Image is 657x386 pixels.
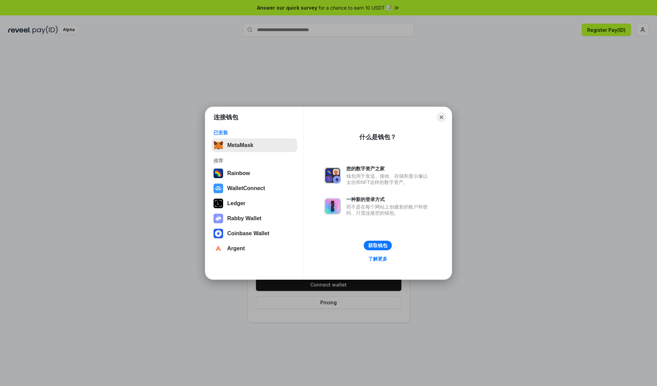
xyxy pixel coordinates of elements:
[214,214,223,223] img: svg+xml,%3Csvg%20xmlns%3D%22http%3A%2F%2Fwww.w3.org%2F2000%2Fsvg%22%20fill%3D%22none%22%20viewBox...
[364,254,391,263] a: 了解更多
[364,241,392,250] button: 获取钱包
[227,142,253,148] div: MetaMask
[324,198,341,214] img: svg+xml,%3Csvg%20xmlns%3D%22http%3A%2F%2Fwww.w3.org%2F2000%2Fsvg%22%20fill%3D%22none%22%20viewBox...
[214,199,223,208] img: svg+xml,%3Csvg%20xmlns%3D%22http%3A%2F%2Fwww.w3.org%2F2000%2Fsvg%22%20width%3D%2228%22%20height%3...
[211,138,297,152] button: MetaMask
[227,230,269,237] div: Coinbase Wallet
[227,170,250,176] div: Rainbow
[227,200,245,207] div: Ledger
[211,197,297,210] button: Ledger
[346,204,431,216] div: 而不是在每个网站上创建新的账户和密码，只需连接您的钱包。
[211,242,297,255] button: Argent
[227,185,265,191] div: WalletConnect
[211,227,297,240] button: Coinbase Wallet
[211,182,297,195] button: WalletConnect
[214,141,223,150] img: svg+xml,%3Csvg%20fill%3D%22none%22%20height%3D%2233%22%20viewBox%3D%220%200%2035%2033%22%20width%...
[214,158,295,164] div: 推荐
[368,242,387,249] div: 获取钱包
[437,112,446,122] button: Close
[346,196,431,202] div: 一种新的登录方式
[346,173,431,185] div: 钱包用于发送、接收、存储和显示像以太坊和NFT这样的数字资产。
[227,215,261,222] div: Rabby Wallet
[346,165,431,172] div: 您的数字资产之家
[359,133,396,141] div: 什么是钱包？
[214,184,223,193] img: svg+xml,%3Csvg%20width%3D%2228%22%20height%3D%2228%22%20viewBox%3D%220%200%2028%2028%22%20fill%3D...
[214,169,223,178] img: svg+xml,%3Csvg%20width%3D%22120%22%20height%3D%22120%22%20viewBox%3D%220%200%20120%20120%22%20fil...
[211,167,297,180] button: Rainbow
[214,130,295,136] div: 已安装
[214,244,223,253] img: svg+xml,%3Csvg%20width%3D%2228%22%20height%3D%2228%22%20viewBox%3D%220%200%2028%2028%22%20fill%3D...
[227,245,245,252] div: Argent
[368,256,387,262] div: 了解更多
[214,113,238,121] h1: 连接钱包
[214,229,223,238] img: svg+xml,%3Csvg%20width%3D%2228%22%20height%3D%2228%22%20viewBox%3D%220%200%2028%2028%22%20fill%3D...
[211,212,297,225] button: Rabby Wallet
[324,167,341,184] img: svg+xml,%3Csvg%20xmlns%3D%22http%3A%2F%2Fwww.w3.org%2F2000%2Fsvg%22%20fill%3D%22none%22%20viewBox...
